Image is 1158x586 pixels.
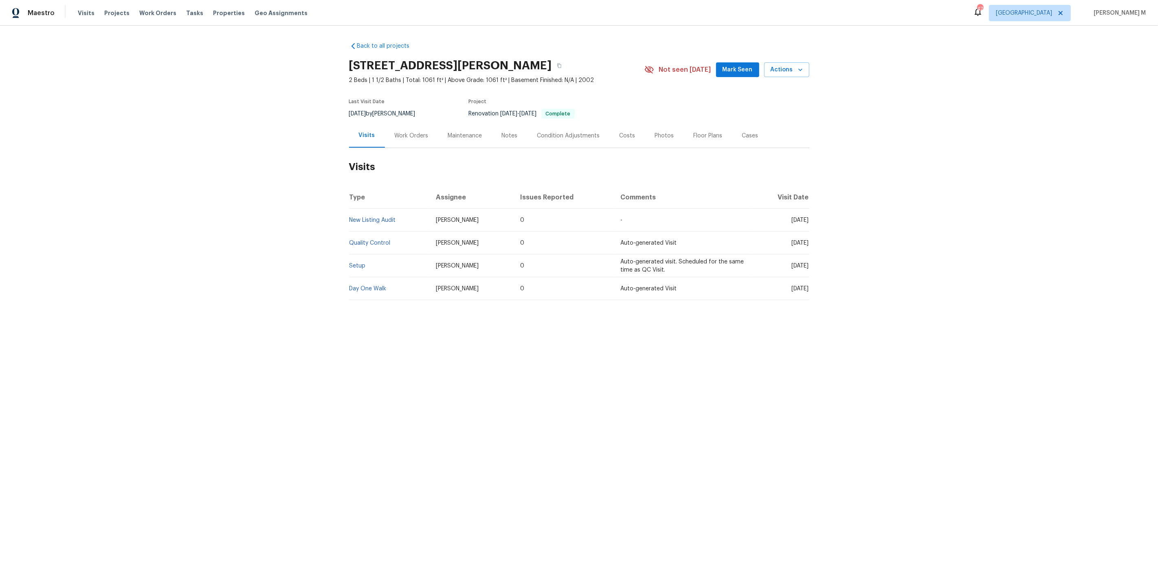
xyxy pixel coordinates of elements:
span: Geo Assignments [255,9,308,17]
button: Actions [764,62,809,77]
th: Assignee [429,186,514,209]
span: Renovation [469,111,575,117]
span: [PERSON_NAME] [436,240,479,246]
th: Visit Date [752,186,809,209]
span: 0 [520,240,524,246]
span: Auto-generated Visit [620,240,677,246]
th: Type [349,186,430,209]
div: Work Orders [395,132,428,140]
span: [DATE] [520,111,537,117]
span: Properties [213,9,245,17]
span: [PERSON_NAME] [436,217,479,223]
span: [PERSON_NAME] [436,286,479,292]
span: 0 [520,217,524,223]
span: Auto-generated Visit [620,286,677,292]
div: Cases [742,132,758,140]
span: Not seen [DATE] [659,66,711,74]
span: Actions [771,65,803,75]
div: Condition Adjustments [537,132,600,140]
span: [PERSON_NAME] [436,263,479,269]
span: Last Visit Date [349,99,385,104]
span: Visits [78,9,94,17]
div: Costs [620,132,635,140]
span: [DATE] [349,111,366,117]
a: Day One Walk [349,286,387,292]
span: [GEOGRAPHIC_DATA] [996,9,1052,17]
span: 0 [520,263,524,269]
span: Complete [543,111,574,116]
h2: Visits [349,148,809,186]
span: 0 [520,286,524,292]
div: Floor Plans [694,132,723,140]
th: Issues Reported [514,186,614,209]
div: by [PERSON_NAME] [349,109,425,119]
span: Auto-generated visit. Scheduled for the same time as QC Visit. [620,259,744,273]
th: Comments [614,186,752,209]
span: [DATE] [501,111,518,117]
h2: [STREET_ADDRESS][PERSON_NAME] [349,62,552,70]
span: Projects [104,9,130,17]
div: Photos [655,132,674,140]
a: Back to all projects [349,42,427,50]
span: - [501,111,537,117]
span: Tasks [186,10,203,16]
a: Quality Control [349,240,391,246]
span: 2 Beds | 1 1/2 Baths | Total: 1061 ft² | Above Grade: 1061 ft² | Basement Finished: N/A | 2002 [349,76,644,84]
div: 47 [977,5,983,13]
button: Copy Address [552,58,567,73]
span: Mark Seen [723,65,753,75]
button: Mark Seen [716,62,759,77]
span: Work Orders [139,9,176,17]
span: Maestro [28,9,55,17]
div: Notes [502,132,518,140]
span: Project [469,99,487,104]
span: [PERSON_NAME] M [1090,9,1146,17]
span: - [620,217,622,223]
div: Maintenance [448,132,482,140]
span: [DATE] [792,217,809,223]
span: [DATE] [792,263,809,269]
span: [DATE] [792,286,809,292]
a: New Listing Audit [349,217,396,223]
a: Setup [349,263,366,269]
span: [DATE] [792,240,809,246]
div: Visits [359,131,375,139]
